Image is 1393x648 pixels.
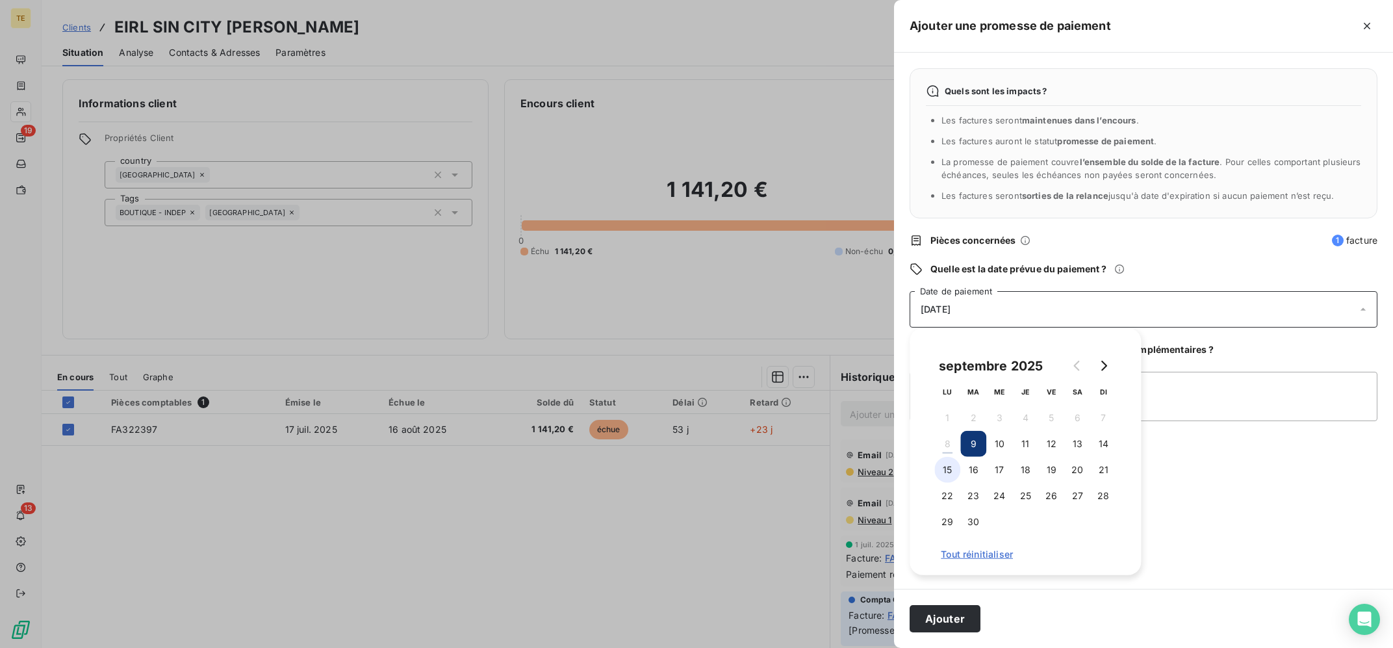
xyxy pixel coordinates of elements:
span: Quels sont les impacts ? [945,86,1047,96]
button: 5 [1038,405,1064,431]
button: 29 [934,509,960,535]
button: 14 [1090,431,1116,457]
th: mardi [960,379,986,405]
span: maintenues dans l’encours [1022,115,1136,125]
button: 10 [986,431,1012,457]
span: Pièces concernées [930,234,1016,247]
span: Tout réinitialiser [941,549,1110,560]
button: 12 [1038,431,1064,457]
span: l’ensemble du solde de la facture [1080,157,1220,167]
button: 1 [934,405,960,431]
div: septembre 2025 [934,356,1047,376]
button: 22 [934,483,960,509]
button: Go to previous month [1064,353,1090,379]
button: 9 [960,431,986,457]
button: 24 [986,483,1012,509]
span: Les factures auront le statut . [941,136,1157,146]
button: 6 [1064,405,1090,431]
span: Les factures seront . [941,115,1139,125]
button: 25 [1012,483,1038,509]
button: 28 [1090,483,1116,509]
button: 30 [960,509,986,535]
span: facture [1332,234,1377,247]
th: lundi [934,379,960,405]
span: promesse de paiement [1057,136,1154,146]
button: 13 [1064,431,1090,457]
th: samedi [1064,379,1090,405]
button: Ajouter [910,605,980,632]
button: Go to next month [1090,353,1116,379]
span: [DATE] [921,304,951,315]
button: 27 [1064,483,1090,509]
span: 1 [1332,235,1344,246]
button: 4 [1012,405,1038,431]
th: vendredi [1038,379,1064,405]
button: 11 [1012,431,1038,457]
span: La promesse de paiement couvre . Pour celles comportant plusieurs échéances, seules les échéances... [941,157,1361,180]
span: Quelle est la date prévue du paiement ? [930,263,1106,276]
button: 26 [1038,483,1064,509]
button: 15 [934,457,960,483]
th: mercredi [986,379,1012,405]
button: 3 [986,405,1012,431]
button: 23 [960,483,986,509]
button: 8 [934,431,960,457]
button: 20 [1064,457,1090,483]
th: jeudi [1012,379,1038,405]
button: 21 [1090,457,1116,483]
button: 7 [1090,405,1116,431]
button: 18 [1012,457,1038,483]
div: Open Intercom Messenger [1349,604,1380,635]
span: Les factures seront jusqu'à date d'expiration si aucun paiement n’est reçu. [941,190,1334,201]
button: 17 [986,457,1012,483]
h5: Ajouter une promesse de paiement [910,17,1111,35]
th: dimanche [1090,379,1116,405]
button: 16 [960,457,986,483]
button: 2 [960,405,986,431]
button: 19 [1038,457,1064,483]
span: sorties de la relance [1022,190,1108,201]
